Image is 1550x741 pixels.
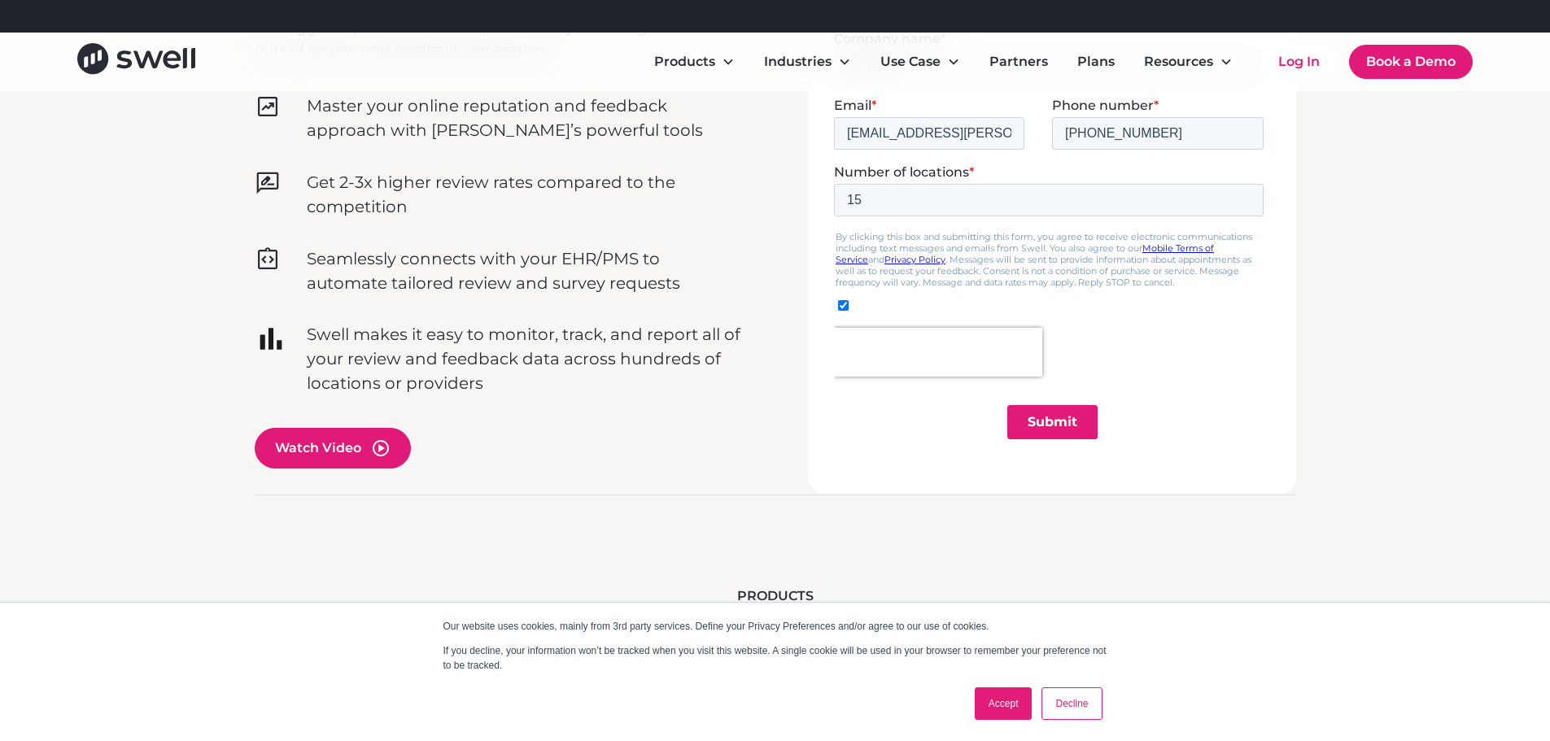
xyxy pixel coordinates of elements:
[1144,52,1213,72] div: Resources
[751,46,864,78] div: Industries
[255,428,743,469] a: open lightbox
[764,52,832,72] div: Industries
[1064,46,1128,78] a: Plans
[641,46,748,78] div: Products
[654,52,715,72] div: Products
[880,52,941,72] div: Use Case
[307,246,743,295] p: Seamlessly connects with your EHR/PMS to automate tailored review and survey requests
[1349,45,1473,79] a: Book a Demo
[307,94,743,142] p: Master your online reputation and feedback approach with [PERSON_NAME]’s powerful tools
[1041,687,1102,720] a: Decline
[975,687,1033,720] a: Accept
[307,322,743,395] p: Swell makes it easy to monitor, track, and report all of your review and feedback data across hun...
[867,46,973,78] div: Use Case
[1262,46,1336,78] a: Log In
[976,46,1061,78] a: Partners
[275,438,361,458] div: Watch Video
[1131,46,1246,78] div: Resources
[463,586,1088,606] div: Products
[307,170,743,219] p: Get 2-3x higher review rates compared to the competition
[443,643,1107,673] p: If you decline, your information won’t be tracked when you visit this website. A single cookie wi...
[77,43,195,80] a: home
[443,619,1107,634] p: Our website uses cookies, mainly from 3rd party services. Define your Privacy Preferences and/or ...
